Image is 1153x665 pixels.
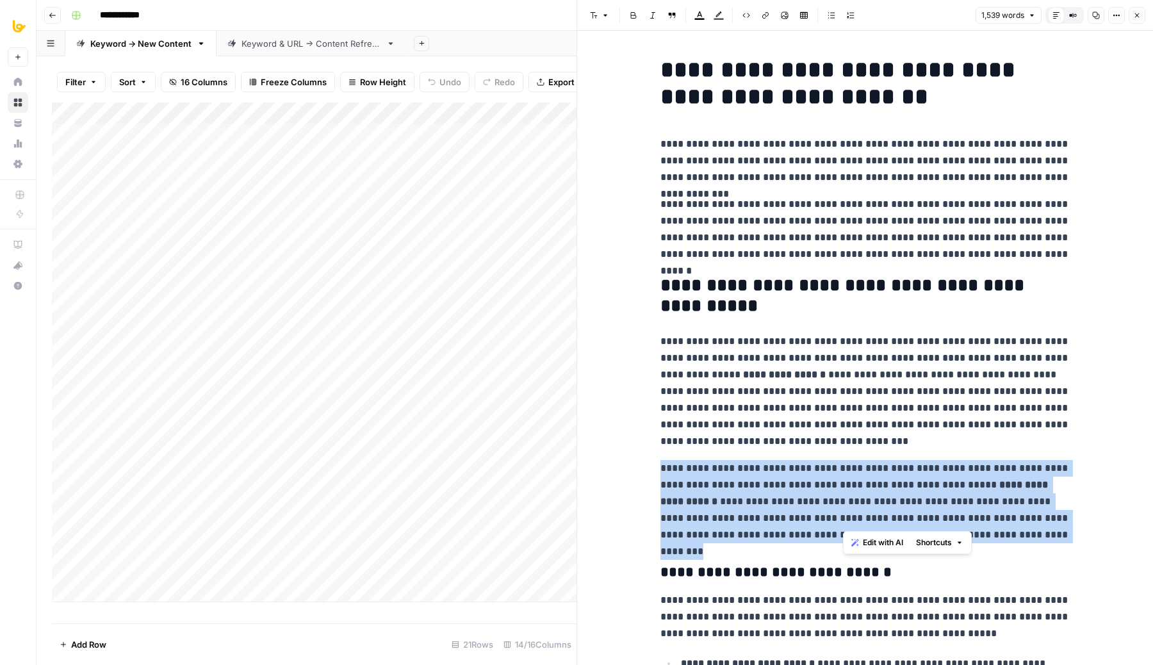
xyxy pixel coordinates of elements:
[57,72,106,92] button: Filter
[498,634,576,655] div: 14/16 Columns
[52,634,114,655] button: Add Row
[8,133,28,154] a: Usage
[8,154,28,174] a: Settings
[261,76,327,88] span: Freeze Columns
[90,37,192,50] div: Keyword -> New Content
[241,72,335,92] button: Freeze Columns
[217,31,406,56] a: Keyword & URL -> Content Refresh
[119,76,136,88] span: Sort
[8,113,28,133] a: Your Data
[8,255,28,275] button: What's new?
[8,72,28,92] a: Home
[8,15,31,38] img: All About AI Logo
[911,534,969,551] button: Shortcuts
[340,72,414,92] button: Row Height
[181,76,227,88] span: 16 Columns
[241,37,381,50] div: Keyword & URL -> Content Refresh
[475,72,523,92] button: Redo
[439,76,461,88] span: Undo
[65,31,217,56] a: Keyword -> New Content
[863,537,903,548] span: Edit with AI
[446,634,498,655] div: 21 Rows
[528,72,602,92] button: Export CSV
[8,92,28,113] a: Browse
[548,76,594,88] span: Export CSV
[981,10,1024,21] span: 1,539 words
[8,234,28,255] a: AirOps Academy
[976,7,1042,24] button: 1,539 words
[846,534,908,551] button: Edit with AI
[8,10,28,42] button: Workspace: All About AI
[161,72,236,92] button: 16 Columns
[420,72,470,92] button: Undo
[65,76,86,88] span: Filter
[8,275,28,296] button: Help + Support
[111,72,156,92] button: Sort
[360,76,406,88] span: Row Height
[916,537,952,548] span: Shortcuts
[71,638,106,651] span: Add Row
[495,76,515,88] span: Redo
